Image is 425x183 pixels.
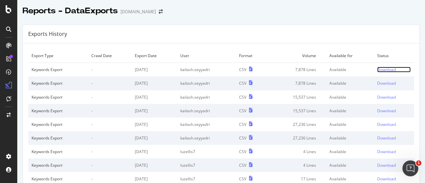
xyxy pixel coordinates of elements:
[416,160,421,166] span: 1
[377,122,411,127] a: Download
[32,162,85,168] div: Keywords Export
[268,76,326,90] td: 7,878 Lines
[268,118,326,131] td: 27,236 Lines
[121,8,156,15] div: [DOMAIN_NAME]
[402,160,418,176] iframe: Intercom live chat
[177,63,236,77] td: kailash.seyyadri
[268,158,326,172] td: 4 Lines
[177,131,236,145] td: kailash.seyyadri
[88,145,131,158] td: -
[88,131,131,145] td: -
[88,118,131,131] td: -
[239,149,246,154] div: CSV
[377,135,411,141] a: Download
[268,90,326,104] td: 15,537 Lines
[377,135,396,141] div: Download
[28,30,67,38] div: Exports History
[329,80,370,86] div: Available
[131,145,177,158] td: [DATE]
[329,149,370,154] div: Available
[177,104,236,118] td: kailash.seyyadri
[329,67,370,72] div: Available
[329,162,370,168] div: Available
[32,135,85,141] div: Keywords Export
[239,122,246,127] div: CSV
[377,80,411,86] a: Download
[28,49,88,63] td: Export Type
[377,94,396,100] div: Download
[177,145,236,158] td: luzellis7
[329,122,370,127] div: Available
[88,76,131,90] td: -
[32,149,85,154] div: Keywords Export
[32,67,85,72] div: Keywords Export
[374,49,414,63] td: Status
[88,90,131,104] td: -
[329,108,370,114] div: Available
[88,63,131,77] td: -
[32,122,85,127] div: Keywords Export
[377,108,411,114] a: Download
[329,94,370,100] div: Available
[177,90,236,104] td: kailash.seyyadri
[377,162,411,168] a: Download
[268,131,326,145] td: 27,236 Lines
[32,108,85,114] div: Keywords Export
[239,67,246,72] div: CSV
[377,80,396,86] div: Download
[131,104,177,118] td: [DATE]
[326,49,374,63] td: Available for
[239,80,246,86] div: CSV
[131,131,177,145] td: [DATE]
[88,104,131,118] td: -
[239,162,246,168] div: CSV
[239,108,246,114] div: CSV
[177,76,236,90] td: kailash.seyyadri
[177,158,236,172] td: luzellis7
[377,94,411,100] a: Download
[23,5,118,17] div: Reports - DataExports
[131,158,177,172] td: [DATE]
[377,67,396,72] div: Download
[177,49,236,63] td: User
[239,94,246,100] div: CSV
[377,176,411,182] a: Download
[131,118,177,131] td: [DATE]
[236,49,268,63] td: Format
[377,108,396,114] div: Download
[131,76,177,90] td: [DATE]
[377,67,411,72] a: Download
[268,145,326,158] td: 4 Lines
[131,63,177,77] td: [DATE]
[159,9,163,14] div: arrow-right-arrow-left
[377,122,396,127] div: Download
[377,149,411,154] a: Download
[177,118,236,131] td: kailash.seyyadri
[268,49,326,63] td: Volume
[88,49,131,63] td: Crawl Date
[239,176,246,182] div: CSV
[131,90,177,104] td: [DATE]
[268,104,326,118] td: 15,537 Lines
[377,162,396,168] div: Download
[239,135,246,141] div: CSV
[329,135,370,141] div: Available
[88,158,131,172] td: -
[32,94,85,100] div: Keywords Export
[377,176,396,182] div: Download
[377,149,396,154] div: Download
[329,176,370,182] div: Available
[32,80,85,86] div: Keywords Export
[131,49,177,63] td: Export Date
[32,176,85,182] div: Keywords Export
[268,63,326,77] td: 7,878 Lines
